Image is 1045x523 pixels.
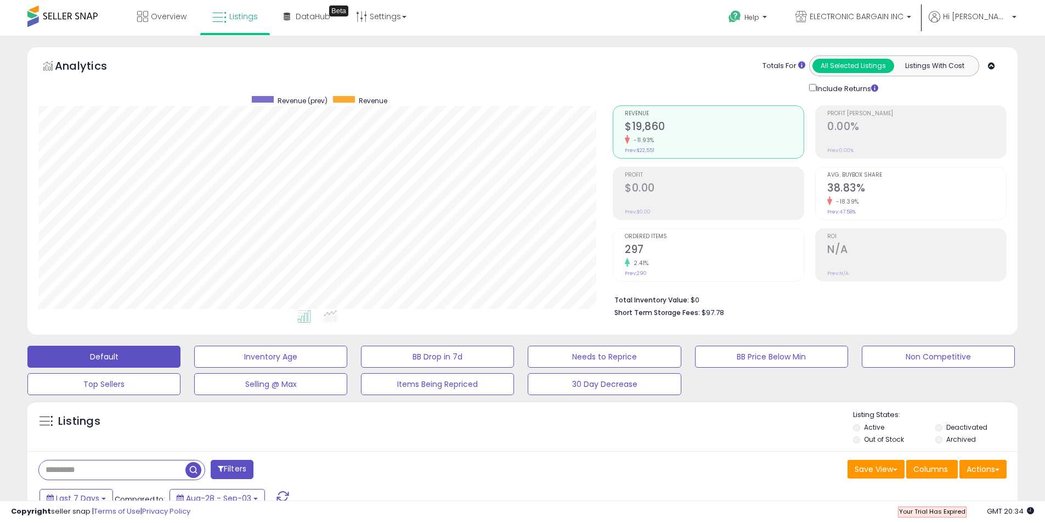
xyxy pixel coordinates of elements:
[625,182,804,196] h2: $0.00
[11,506,51,516] strong: Copyright
[827,270,849,277] small: Prev: N/A
[801,82,891,94] div: Include Returns
[848,460,905,479] button: Save View
[361,373,514,395] button: Items Being Repriced
[329,5,348,16] div: Tooltip anchor
[614,293,998,306] li: $0
[695,346,848,368] button: BB Price Below Min
[827,172,1006,178] span: Avg. Buybox Share
[151,11,187,22] span: Overview
[832,198,859,206] small: -18.39%
[630,259,649,267] small: 2.41%
[929,11,1016,36] a: Hi [PERSON_NAME]
[58,414,100,429] h5: Listings
[744,13,759,22] span: Help
[827,111,1006,117] span: Profit [PERSON_NAME]
[27,373,180,395] button: Top Sellers
[528,346,681,368] button: Needs to Reprice
[625,147,654,154] small: Prev: $22,551
[943,11,1009,22] span: Hi [PERSON_NAME]
[728,10,742,24] i: Get Help
[528,373,681,395] button: 30 Day Decrease
[625,270,647,277] small: Prev: 290
[827,209,856,215] small: Prev: 47.58%
[899,507,965,516] span: Your Trial Has Expired
[614,295,689,305] b: Total Inventory Value:
[39,489,113,508] button: Last 7 Days
[913,464,948,475] span: Columns
[625,111,804,117] span: Revenue
[864,423,884,432] label: Active
[702,307,724,318] span: $97.78
[614,308,700,317] b: Short Term Storage Fees:
[810,11,903,22] span: ELECTRONIC BARGAIN INC
[211,460,253,479] button: Filters
[359,96,387,105] span: Revenue
[194,373,347,395] button: Selling @ Max
[630,136,654,144] small: -11.93%
[11,507,190,517] div: seller snap | |
[762,61,805,71] div: Totals For
[812,59,894,73] button: All Selected Listings
[625,172,804,178] span: Profit
[625,243,804,258] h2: 297
[906,460,958,479] button: Columns
[170,489,265,508] button: Aug-28 - Sep-03
[959,460,1007,479] button: Actions
[987,506,1034,516] span: 2025-09-11 20:34 GMT
[625,234,804,240] span: Ordered Items
[827,243,1006,258] h2: N/A
[27,346,180,368] button: Default
[894,59,975,73] button: Listings With Cost
[827,182,1006,196] h2: 38.83%
[946,423,987,432] label: Deactivated
[229,11,258,22] span: Listings
[827,147,854,154] small: Prev: 0.00%
[720,2,778,36] a: Help
[55,58,128,76] h5: Analytics
[827,234,1006,240] span: ROI
[296,11,330,22] span: DataHub
[94,506,140,516] a: Terms of Use
[946,435,976,444] label: Archived
[142,506,190,516] a: Privacy Policy
[862,346,1015,368] button: Non Competitive
[194,346,347,368] button: Inventory Age
[361,346,514,368] button: BB Drop in 7d
[853,410,1018,420] p: Listing States:
[625,209,651,215] small: Prev: $0.00
[625,120,804,135] h2: $19,860
[864,435,904,444] label: Out of Stock
[278,96,327,105] span: Revenue (prev)
[827,120,1006,135] h2: 0.00%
